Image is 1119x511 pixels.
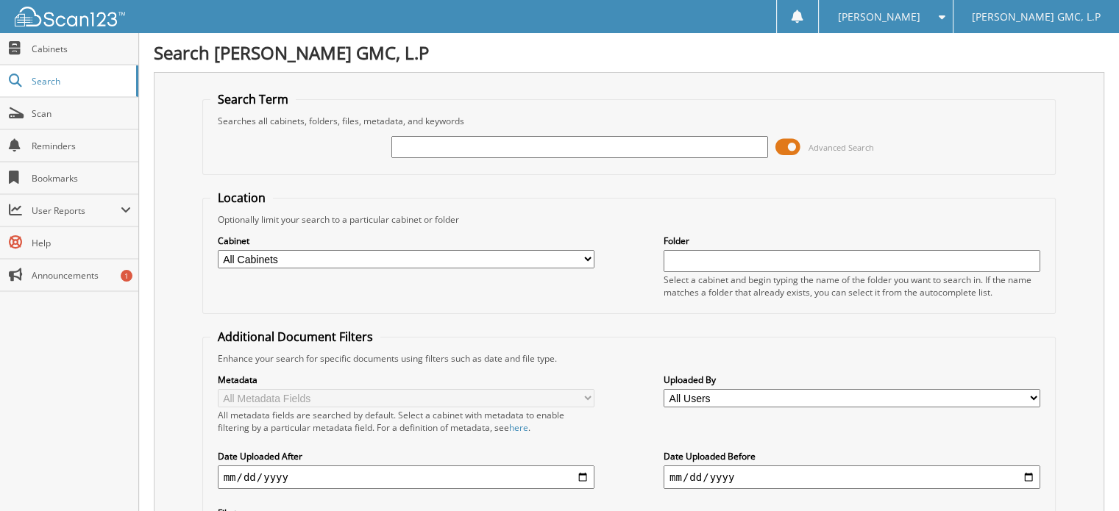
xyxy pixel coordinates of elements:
div: Searches all cabinets, folders, files, metadata, and keywords [210,115,1048,127]
div: Optionally limit your search to a particular cabinet or folder [210,213,1048,226]
div: Enhance your search for specific documents using filters such as date and file type. [210,352,1048,365]
span: Scan [32,107,131,120]
legend: Search Term [210,91,296,107]
label: Date Uploaded Before [664,450,1040,462]
span: Announcements [32,269,131,282]
span: [PERSON_NAME] [837,12,920,21]
div: Select a cabinet and begin typing the name of the folder you want to search in. If the name match... [664,274,1040,299]
a: here [509,421,528,434]
span: Cabinets [32,43,131,55]
legend: Additional Document Filters [210,329,380,345]
input: start [218,465,594,489]
label: Date Uploaded After [218,450,594,462]
label: Folder [664,235,1040,247]
span: Reminders [32,140,131,152]
span: User Reports [32,204,121,217]
span: Help [32,237,131,249]
span: [PERSON_NAME] GMC, L.P [972,12,1101,21]
div: All metadata fields are searched by default. Select a cabinet with metadata to enable filtering b... [218,409,594,434]
label: Uploaded By [664,374,1040,386]
div: 1 [121,270,132,282]
legend: Location [210,190,273,206]
label: Metadata [218,374,594,386]
label: Cabinet [218,235,594,247]
h1: Search [PERSON_NAME] GMC, L.P [154,40,1104,65]
iframe: Chat Widget [1045,440,1119,511]
span: Bookmarks [32,172,131,185]
span: Search [32,75,129,87]
input: end [664,465,1040,489]
span: Advanced Search [809,142,874,153]
img: scan123-logo-white.svg [15,7,125,26]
